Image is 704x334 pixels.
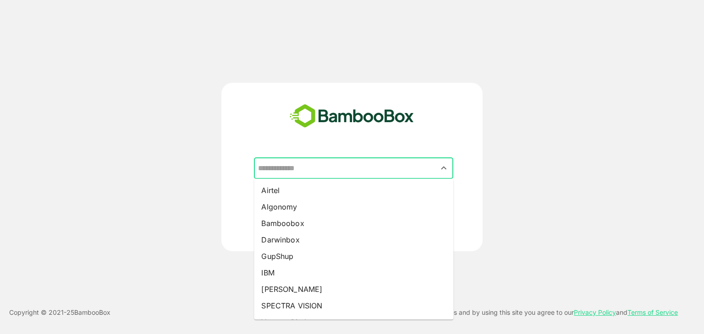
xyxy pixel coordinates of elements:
a: Terms of Service [627,308,678,316]
a: Privacy Policy [574,308,616,316]
li: Darwinbox [254,232,453,248]
li: VantageCircle [254,314,453,330]
li: Airtel [254,182,453,199]
li: IBM [254,264,453,281]
p: Copyright © 2021- 25 BambooBox [9,307,110,318]
li: GupShup [254,248,453,264]
img: bamboobox [285,101,419,131]
li: SPECTRA VISION [254,297,453,314]
li: Bamboobox [254,215,453,232]
li: [PERSON_NAME] [254,281,453,297]
button: Close [438,162,450,174]
li: Algonomy [254,199,453,215]
p: This site uses cookies and by using this site you agree to our and [392,307,678,318]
